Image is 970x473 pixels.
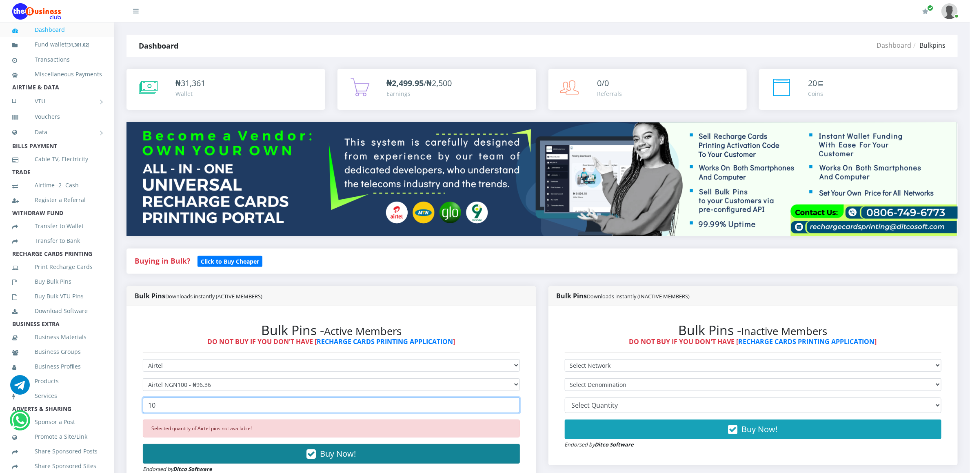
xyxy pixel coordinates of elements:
strong: DO NOT BUY IF YOU DON'T HAVE [ ] [629,337,877,346]
a: Download Software [12,302,102,320]
li: Bulkpins [911,40,946,50]
h2: Bulk Pins - [565,322,942,338]
a: Buy Bulk Pins [12,272,102,291]
img: Logo [12,3,61,20]
strong: Dashboard [139,41,178,51]
span: Buy Now! [742,424,778,435]
a: Transactions [12,50,102,69]
div: Coins [808,89,824,98]
a: Data [12,122,102,142]
strong: Bulk Pins [557,291,690,300]
a: Share Sponsored Posts [12,442,102,461]
button: Buy Now! [565,420,942,439]
strong: Ditco Software [173,465,212,473]
strong: Ditco Software [595,441,634,448]
div: Wallet [175,89,205,98]
div: ⊆ [808,77,824,89]
small: [ ] [67,42,89,48]
b: 31,361.02 [68,42,88,48]
a: Airtime -2- Cash [12,176,102,195]
small: Inactive Members [741,324,828,338]
a: Register a Referral [12,191,102,209]
h2: Bulk Pins - [143,322,520,338]
a: Services [12,386,102,405]
button: Buy Now! [143,444,520,464]
a: Business Groups [12,342,102,361]
strong: DO NOT BUY IF YOU DON'T HAVE [ ] [207,337,455,346]
a: VTU [12,91,102,111]
a: ₦2,499.95/₦2,500 Earnings [337,69,536,110]
a: Business Materials [12,328,102,346]
span: 20 [808,78,817,89]
a: Transfer to Bank [12,231,102,250]
a: Fund wallet[31,361.02] [12,35,102,54]
a: Business Profiles [12,357,102,376]
small: Endorsed by [565,441,634,448]
a: Dashboard [877,41,911,50]
span: 31,361 [181,78,205,89]
a: Chat for support [10,381,30,395]
div: Earnings [386,89,452,98]
a: Sponsor a Post [12,413,102,431]
input: Enter Quantity [143,397,520,413]
a: Click to Buy Cheaper [198,256,262,266]
small: Endorsed by [143,465,212,473]
img: multitenant_rcp.png [127,122,958,236]
strong: Buying in Bulk? [135,256,190,266]
small: Active Members [324,324,402,338]
a: Promote a Site/Link [12,427,102,446]
a: Cable TV, Electricity [12,150,102,169]
a: Print Recharge Cards [12,258,102,276]
div: Referrals [597,89,622,98]
a: RECHARGE CARDS PRINTING APPLICATION [317,337,453,346]
strong: Bulk Pins [135,291,262,300]
a: RECHARGE CARDS PRINTING APPLICATION [739,337,875,346]
a: Transfer to Wallet [12,217,102,235]
a: Chat for support [11,417,28,430]
div: ₦ [175,77,205,89]
small: Downloads instantly (ACTIVE MEMBERS) [165,293,262,300]
span: /₦2,500 [386,78,452,89]
b: Click to Buy Cheaper [201,258,259,265]
a: Dashboard [12,20,102,39]
span: Renew/Upgrade Subscription [927,5,933,11]
a: Miscellaneous Payments [12,65,102,84]
i: Renew/Upgrade Subscription [922,8,928,15]
img: User [941,3,958,19]
span: 0/0 [597,78,609,89]
a: Vouchers [12,107,102,126]
small: Downloads instantly (INACTIVE MEMBERS) [587,293,690,300]
div: Selected quantity of Airtel pins not available! [143,420,520,437]
a: Products [12,372,102,391]
a: ₦31,361 Wallet [127,69,325,110]
span: Buy Now! [320,448,356,459]
b: ₦2,499.95 [386,78,424,89]
a: Buy Bulk VTU Pins [12,287,102,306]
a: 0/0 Referrals [548,69,747,110]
